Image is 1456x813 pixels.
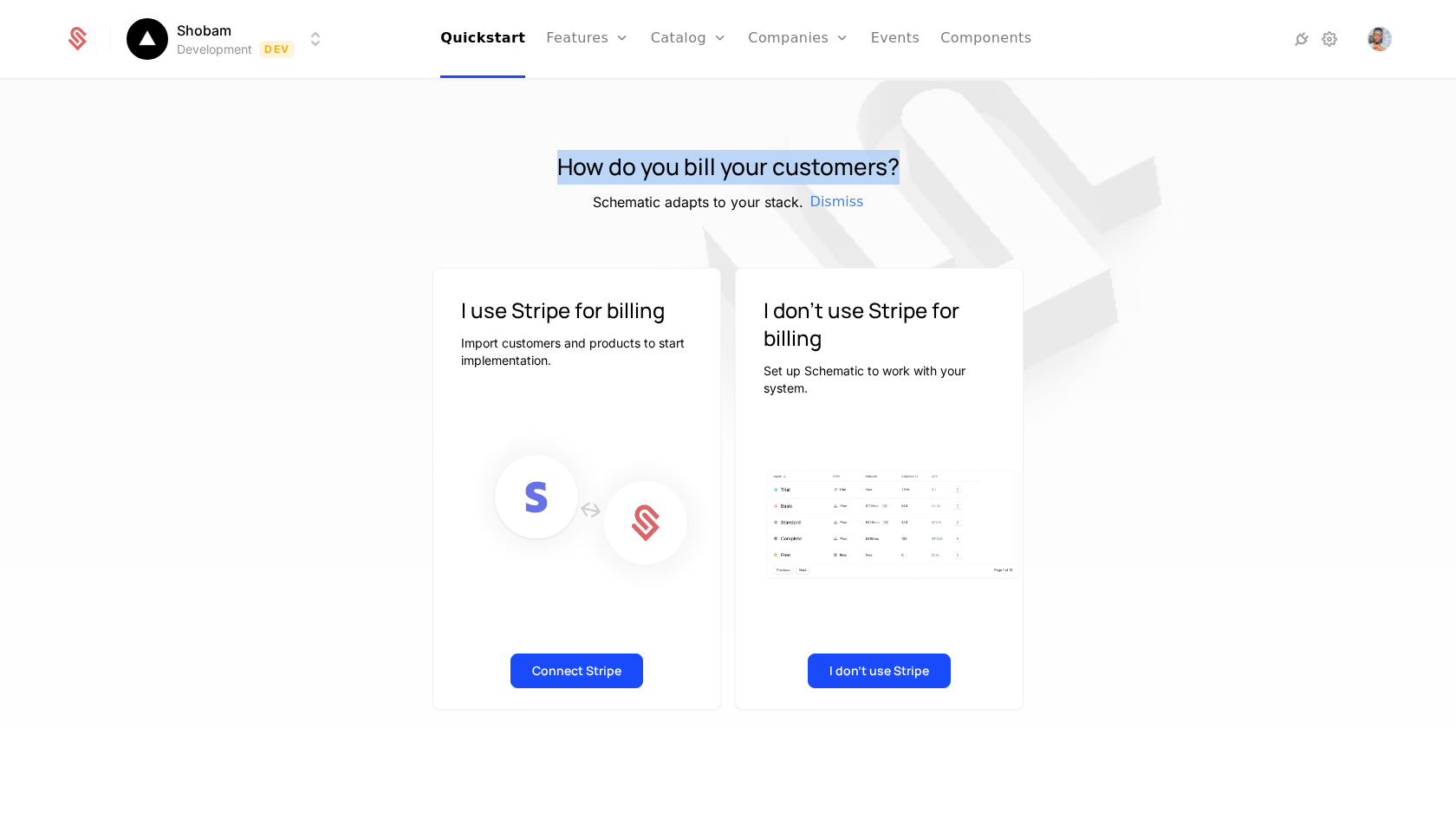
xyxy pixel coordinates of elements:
[259,41,295,58] span: Dev
[127,18,168,60] img: Shobam
[461,296,692,324] h3: I use Stripe for billing
[764,362,995,397] p: Set up Schematic to work with your system.
[1368,27,1392,51] img: Oluwatobi Sobayo
[461,335,692,369] p: Import customers and products to start implementation.
[764,296,995,352] h3: I don't use Stripe for billing
[593,192,803,212] h5: Schematic adapts to your stack.
[808,654,951,688] button: I don't use Stripe
[461,423,720,599] img: Connect Stripe to Schematic
[1368,27,1392,51] button: Open user button
[510,654,643,688] button: Connect Stripe
[177,20,231,41] span: Shobam
[810,192,864,212] span: Dismiss
[1291,29,1312,49] a: Integrations
[177,41,252,58] div: Development
[132,20,326,58] button: Select environment
[764,467,1023,582] img: Plan table
[557,150,900,185] h1: How do you bill your customers?
[1319,29,1340,49] a: Settings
